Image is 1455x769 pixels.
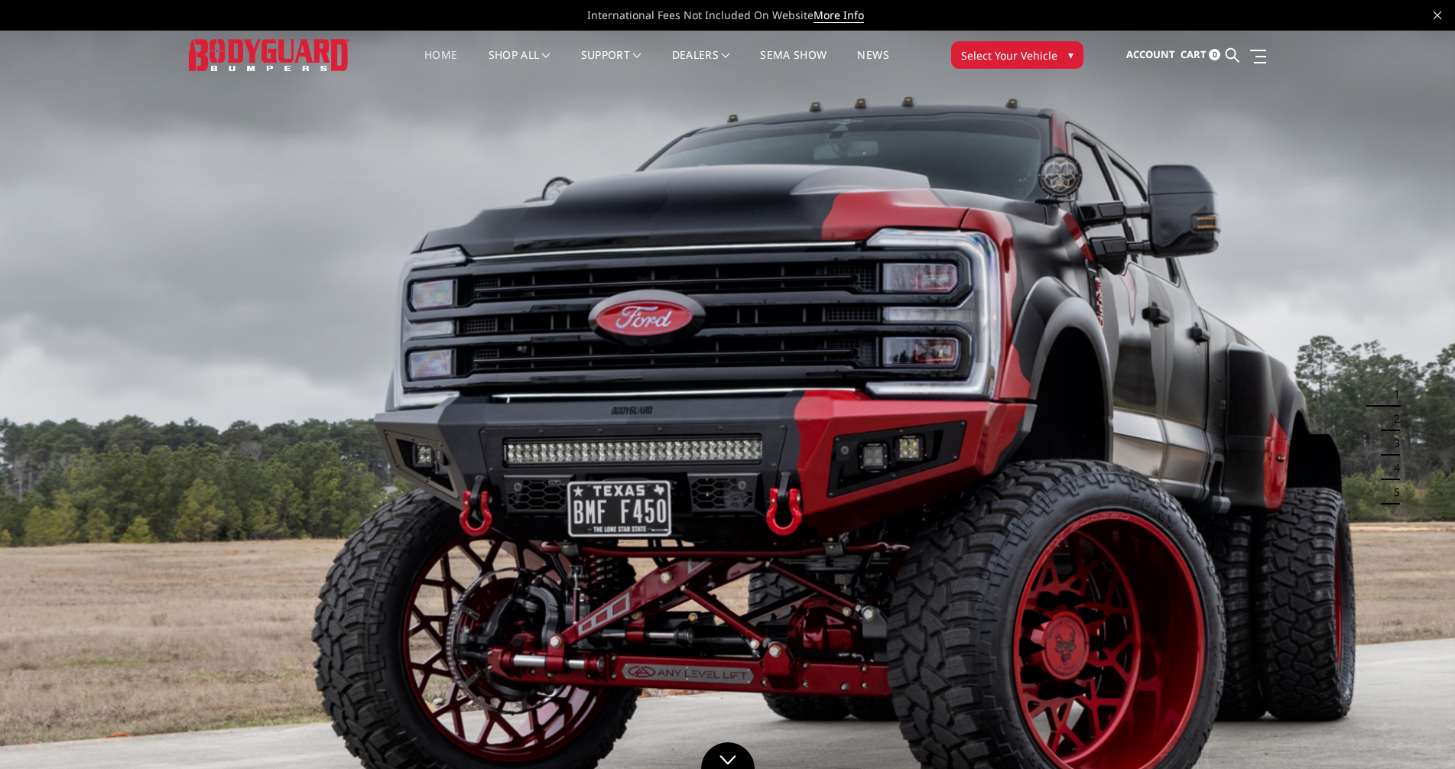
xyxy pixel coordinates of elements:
button: 5 of 5 [1385,480,1400,505]
span: Cart [1181,47,1207,61]
button: 3 of 5 [1385,431,1400,456]
a: Account [1126,34,1175,76]
button: 1 of 5 [1385,382,1400,407]
a: Click to Down [701,742,755,769]
img: BODYGUARD BUMPERS [189,39,349,70]
a: SEMA Show [760,50,827,79]
span: Account [1126,47,1175,61]
button: Select Your Vehicle [951,41,1083,69]
a: More Info [814,8,864,23]
a: Cart 0 [1181,34,1220,76]
span: Select Your Vehicle [961,47,1057,63]
a: shop all [489,50,550,79]
span: 0 [1209,49,1220,60]
span: ▾ [1068,47,1073,63]
button: 4 of 5 [1385,456,1400,480]
a: Dealers [672,50,730,79]
a: News [857,50,888,79]
button: 2 of 5 [1385,407,1400,431]
a: Home [424,50,457,79]
a: Support [581,50,641,79]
